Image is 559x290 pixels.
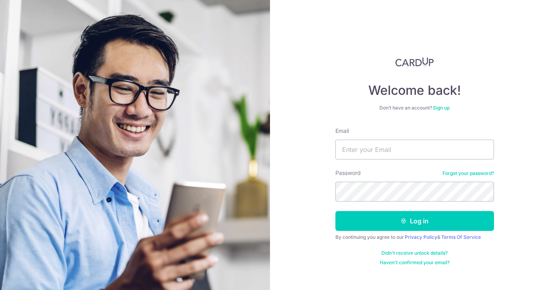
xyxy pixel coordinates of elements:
[441,234,481,240] a: Terms Of Service
[335,169,361,177] label: Password
[380,259,450,266] a: Haven't confirmed your email?
[395,57,434,67] img: CardUp Logo
[335,83,494,98] h4: Welcome back!
[335,127,349,135] label: Email
[335,105,494,111] div: Don’t have an account?
[335,211,494,231] button: Log in
[335,234,494,240] div: By continuing you agree to our &
[381,250,448,256] a: Didn't receive unlock details?
[335,140,494,159] input: Enter your Email
[405,234,437,240] a: Privacy Policy
[433,105,450,111] a: Sign up
[442,170,494,177] a: Forgot your password?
